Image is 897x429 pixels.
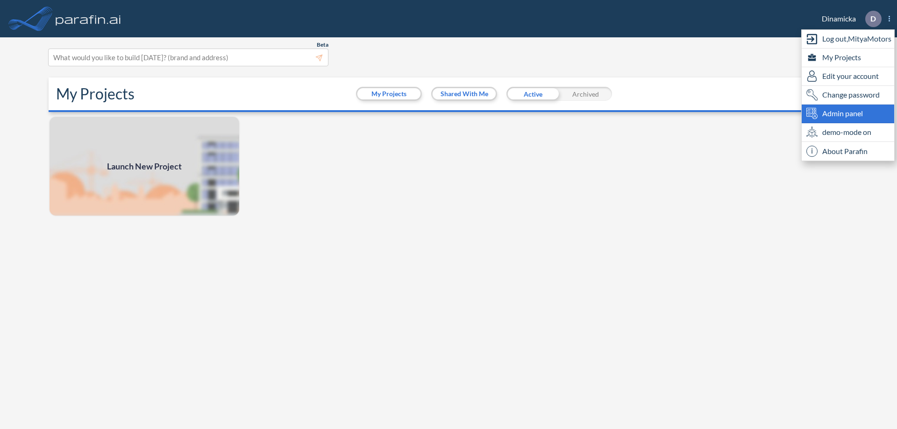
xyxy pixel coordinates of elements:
span: Admin panel [822,108,863,119]
div: Dinamicka [808,11,890,27]
span: About Parafin [822,146,868,157]
button: My Projects [357,88,420,99]
div: My Projects [802,49,894,67]
img: add [49,116,240,217]
span: My Projects [822,52,861,63]
span: Beta [317,41,328,49]
span: Edit your account [822,70,879,82]
span: Launch New Project [107,160,182,173]
div: demo-mode on [802,123,894,142]
img: logo [54,9,123,28]
span: Change password [822,89,880,100]
div: Log out [802,30,894,49]
div: Archived [559,87,612,101]
div: About Parafin [802,142,894,161]
div: Edit user [802,67,894,86]
a: Launch New Project [49,116,240,217]
span: i [806,146,818,157]
div: Change password [802,86,894,105]
button: Shared With Me [433,88,496,99]
h2: My Projects [56,85,135,103]
div: Active [506,87,559,101]
span: demo-mode on [822,127,871,138]
div: Admin panel [802,105,894,123]
p: D [870,14,876,23]
span: Log out, MityaMotors [822,33,891,44]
